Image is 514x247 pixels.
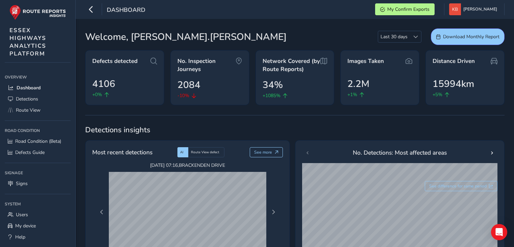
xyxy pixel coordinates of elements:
a: Defects Guide [5,147,71,158]
a: My device [5,220,71,231]
span: Signs [16,180,28,187]
span: [PERSON_NAME] [463,3,497,15]
span: [DATE] 07:16 , BRACKENDEN DRIVE [109,162,266,169]
a: Signs [5,178,71,189]
span: 15994km [433,77,474,91]
span: Detections insights [85,125,505,135]
span: My device [15,223,36,229]
a: Help [5,231,71,243]
a: Dashboard [5,82,71,93]
span: +1085% [263,92,280,99]
img: diamond-layout [449,3,461,15]
span: My Confirm Exports [387,6,430,13]
span: Defects detected [92,57,138,65]
span: Images Taken [347,57,384,65]
span: Dashboard [17,85,41,91]
div: System [5,199,71,209]
span: Detections [16,96,38,102]
span: +5% [433,91,442,98]
div: Open Intercom Messenger [491,224,507,240]
div: Road Condition [5,126,71,136]
a: Users [5,209,71,220]
button: Download Monthly Report [431,28,505,45]
span: Route View [16,107,41,113]
span: Distance Driven [433,57,475,65]
button: Previous Page [97,207,106,217]
span: Users [16,211,28,218]
button: See difference for same period [425,181,498,191]
span: 34% [263,78,283,92]
img: rr logo [9,5,66,20]
span: Download Monthly Report [443,33,499,40]
span: AI [180,150,183,155]
span: +0% [92,91,102,98]
span: Dashboard [107,6,145,15]
span: -10% [177,92,189,99]
span: Last 30 days [378,31,410,42]
span: No. Detections: Most affected areas [353,148,447,157]
button: [PERSON_NAME] [449,3,499,15]
span: ESSEX HIGHWAYS ANALYTICS PLATFORM [9,26,46,58]
a: Route View [5,105,71,116]
span: 2.2M [347,77,369,91]
span: +1% [347,91,357,98]
a: Road Condition (Beta) [5,136,71,147]
span: See difference for same period [429,183,487,189]
div: Signage [5,168,71,178]
button: See more [250,147,283,157]
span: No. Inspection Journeys [177,57,236,73]
div: Route View defect [188,147,224,157]
span: Welcome, [PERSON_NAME].[PERSON_NAME] [85,30,287,44]
span: Road Condition (Beta) [15,138,61,144]
div: AI [177,147,188,157]
span: See more [254,150,272,155]
div: Overview [5,72,71,82]
a: Detections [5,93,71,105]
button: My Confirm Exports [375,3,435,15]
span: Help [15,234,25,240]
button: Next Page [269,207,278,217]
span: 2084 [177,78,200,92]
span: Defects Guide [15,149,45,156]
span: Route View defect [191,150,219,155]
span: Network Covered (by Route Reports) [263,57,321,73]
span: Most recent detections [92,148,152,157]
span: 4106 [92,77,115,91]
